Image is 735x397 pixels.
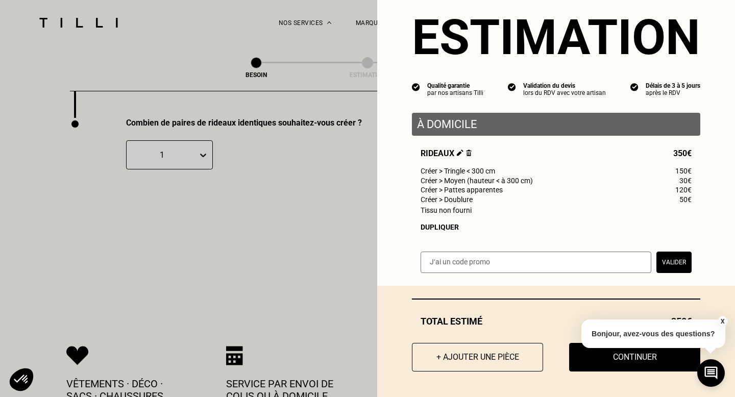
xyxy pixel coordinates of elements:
[421,223,692,231] div: Dupliquer
[675,167,692,175] span: 150€
[421,252,651,273] input: J‘ai un code promo
[466,150,472,156] img: Supprimer
[421,186,503,194] span: Créer > Pattes apparentes
[679,195,692,204] span: 50€
[630,82,639,91] img: icon list info
[717,316,727,327] button: X
[646,89,700,96] div: après le RDV
[457,150,463,156] img: Éditer
[523,89,606,96] div: lors du RDV avec votre artisan
[427,89,483,96] div: par nos artisans Tilli
[673,148,692,158] span: 350€
[421,167,495,175] span: Créer > Tringle < 300 cm
[656,252,692,273] button: Valider
[421,148,472,158] span: Rideaux
[679,177,692,185] span: 30€
[427,82,483,89] div: Qualité garantie
[412,82,420,91] img: icon list info
[675,186,692,194] span: 120€
[569,343,700,371] button: Continuer
[417,118,695,131] p: À domicile
[421,177,533,185] span: Créer > Moyen (hauteur < à 300 cm)
[412,343,543,371] button: + Ajouter une pièce
[421,195,473,204] span: Créer > Doublure
[581,319,725,348] p: Bonjour, avez-vous des questions?
[412,316,700,327] div: Total estimé
[508,82,516,91] img: icon list info
[523,82,606,89] div: Validation du devis
[646,82,700,89] div: Délais de 3 à 5 jours
[412,9,700,66] section: Estimation
[421,206,472,214] span: Tissu non fourni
